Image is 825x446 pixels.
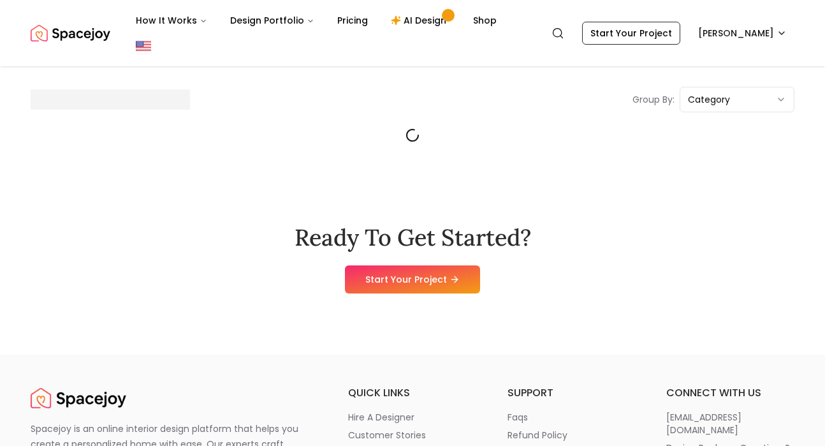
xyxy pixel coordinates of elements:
[381,8,460,33] a: AI Design
[295,225,531,250] h2: Ready To Get Started?
[220,8,325,33] button: Design Portfolio
[136,38,151,54] img: United States
[348,411,414,424] p: hire a designer
[327,8,378,33] a: Pricing
[348,429,476,442] a: customer stories
[126,8,507,33] nav: Main
[31,20,110,46] a: Spacejoy
[345,265,480,294] a: Start Your Project
[690,22,794,45] button: [PERSON_NAME]
[632,93,675,106] p: Group By:
[348,385,476,401] h6: quick links
[31,20,110,46] img: Spacejoy Logo
[463,8,507,33] a: Shop
[348,429,426,442] p: customer stories
[507,429,567,442] p: refund policy
[31,385,126,411] img: Spacejoy Logo
[666,411,794,436] a: [EMAIL_ADDRESS][DOMAIN_NAME]
[507,429,636,442] a: refund policy
[31,385,126,411] a: Spacejoy
[507,411,636,424] a: faqs
[507,411,528,424] p: faqs
[507,385,636,401] h6: support
[582,22,680,45] a: Start Your Project
[348,411,476,424] a: hire a designer
[126,8,217,33] button: How It Works
[666,385,794,401] h6: connect with us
